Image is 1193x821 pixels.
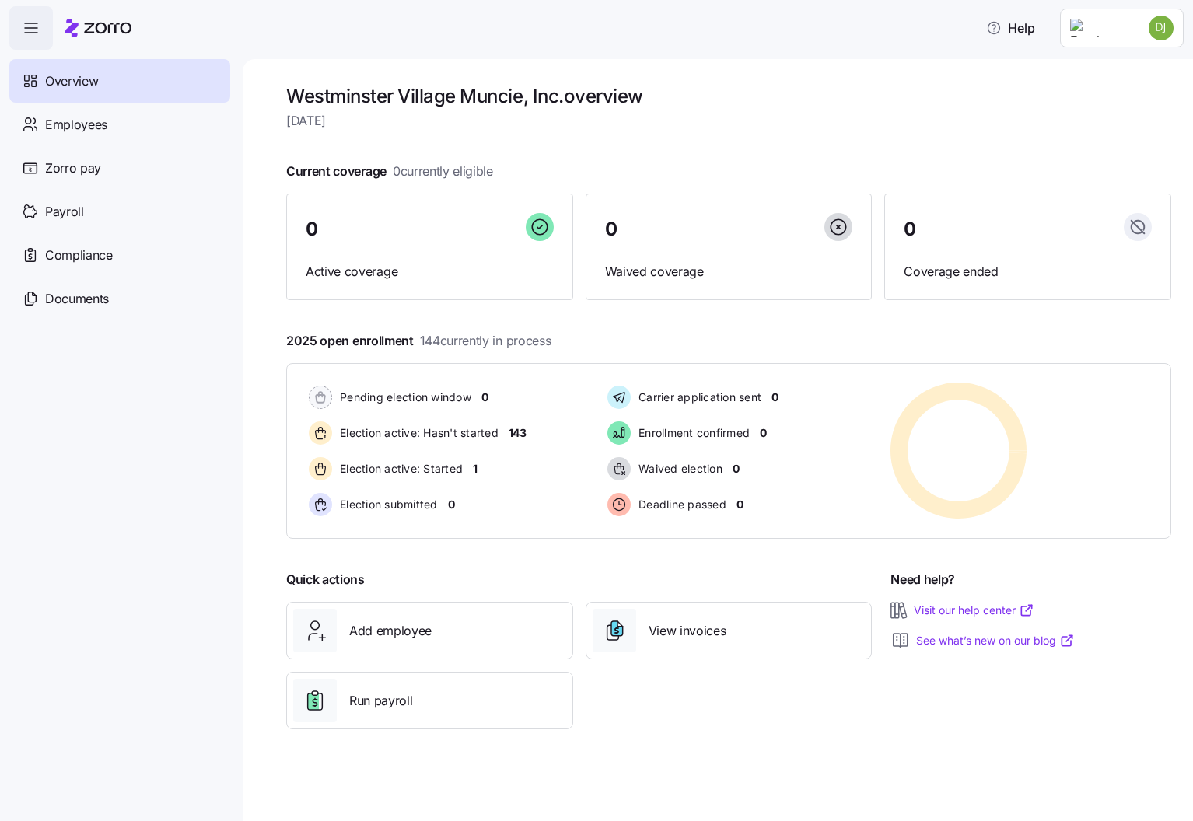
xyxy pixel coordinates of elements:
span: Deadline passed [634,497,726,512]
span: 0 [733,461,740,477]
span: 0 [306,220,318,239]
span: Pending election window [335,390,471,405]
span: Carrier application sent [634,390,761,405]
span: 0 [736,497,743,512]
span: Election submitted [335,497,438,512]
img: ebbf617f566908890dfd872f8ec40b3c [1149,16,1174,40]
span: Add employee [349,621,432,641]
span: 0 currently eligible [393,162,493,181]
span: Employees [45,115,107,135]
span: Election active: Started [335,461,463,477]
span: Help [986,19,1035,37]
a: Documents [9,277,230,320]
span: 144 currently in process [420,331,551,351]
span: 0 [481,390,488,405]
span: Current coverage [286,162,493,181]
span: Documents [45,289,109,309]
a: Overview [9,59,230,103]
span: View invoices [649,621,726,641]
a: Zorro pay [9,146,230,190]
img: Employer logo [1070,19,1126,37]
a: See what’s new on our blog [916,633,1075,648]
span: Coverage ended [904,262,1152,281]
span: Payroll [45,202,84,222]
span: 0 [605,220,617,239]
span: 0 [904,220,916,239]
h1: Westminster Village Muncie, Inc. overview [286,84,1171,108]
span: Quick actions [286,570,365,589]
span: 0 [448,497,455,512]
span: 143 [509,425,527,441]
span: [DATE] [286,111,1171,131]
span: 2025 open enrollment [286,331,551,351]
span: Election active: Hasn't started [335,425,499,441]
span: Waived election [634,461,722,477]
a: Employees [9,103,230,146]
span: Zorro pay [45,159,101,178]
span: Run payroll [349,691,412,711]
span: 0 [771,390,778,405]
span: 0 [760,425,767,441]
span: Enrollment confirmed [634,425,750,441]
span: Overview [45,72,98,91]
span: Compliance [45,246,113,265]
button: Help [974,12,1048,44]
span: Active coverage [306,262,554,281]
a: Visit our help center [914,603,1034,618]
span: 1 [473,461,478,477]
span: Waived coverage [605,262,853,281]
span: Need help? [890,570,955,589]
a: Payroll [9,190,230,233]
a: Compliance [9,233,230,277]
